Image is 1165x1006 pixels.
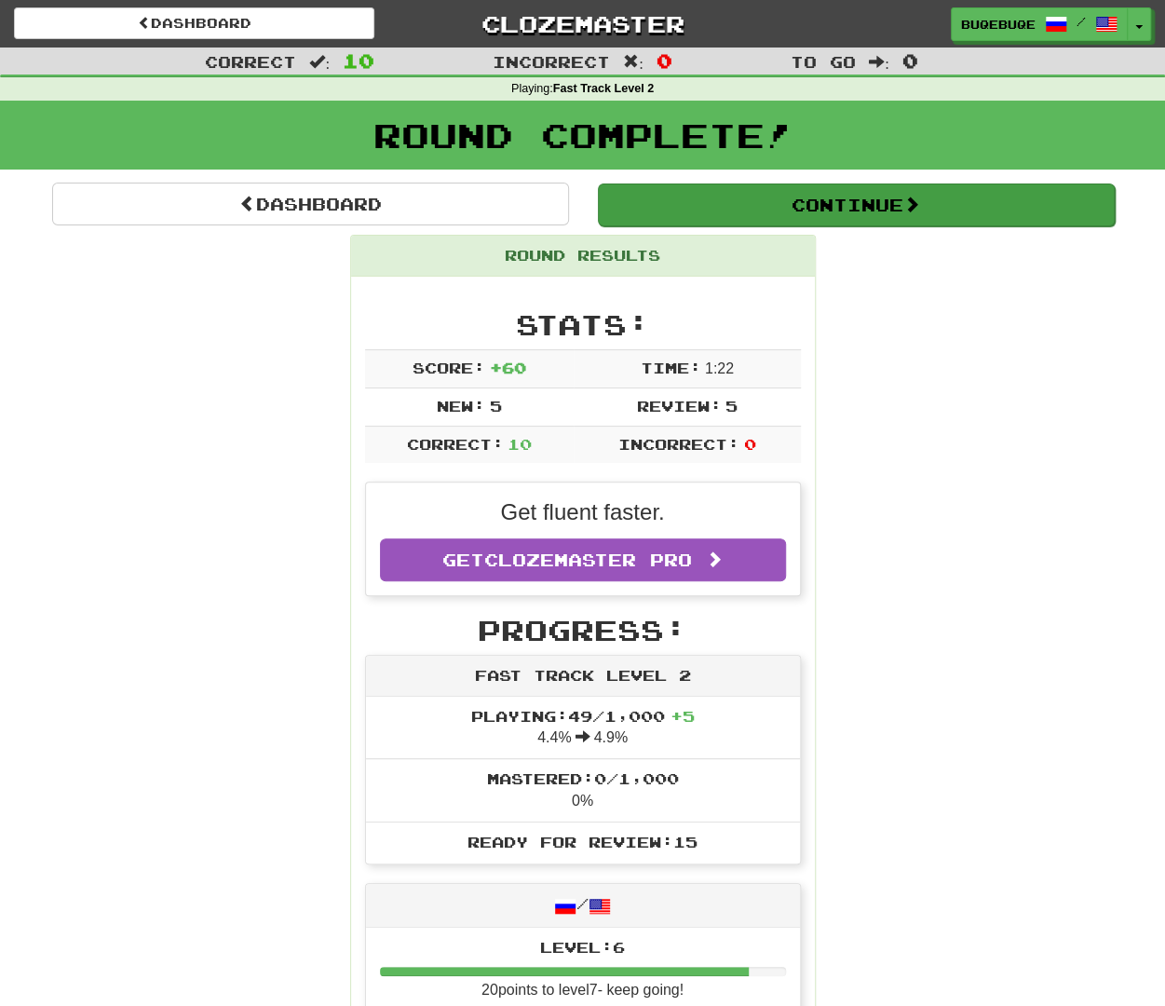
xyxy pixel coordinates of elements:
[365,309,801,340] h2: Stats:
[618,435,739,453] span: Incorrect:
[640,359,700,376] span: Time:
[351,236,815,277] div: Round Results
[309,54,330,70] span: :
[598,184,1115,226] button: Continue
[493,52,610,71] span: Incorrect
[365,615,801,646] h2: Progress:
[7,116,1158,154] h1: Round Complete!
[366,884,800,928] div: /
[671,707,695,725] span: + 5
[437,397,485,415] span: New:
[743,435,755,453] span: 0
[205,52,296,71] span: Correct
[791,52,856,71] span: To go
[366,758,800,822] li: 0%
[657,49,672,72] span: 0
[951,7,1128,41] a: Buqebuqe /
[366,697,800,760] li: 4.4% 4.9%
[467,833,698,850] span: Ready for Review: 15
[725,397,738,415] span: 5
[380,496,786,528] p: Get fluent faster.
[471,707,695,725] span: Playing: 49 / 1,000
[489,359,525,376] span: + 60
[508,435,532,453] span: 10
[484,550,692,570] span: Clozemaster Pro
[1077,15,1086,28] span: /
[705,360,734,376] span: 1 : 22
[413,359,485,376] span: Score:
[380,538,786,581] a: GetClozemaster Pro
[540,938,625,956] span: Level: 6
[902,49,918,72] span: 0
[406,435,503,453] span: Correct:
[553,82,655,95] strong: Fast Track Level 2
[14,7,374,39] a: Dashboard
[961,16,1036,33] span: Buqebuqe
[636,397,721,415] span: Review:
[402,7,763,40] a: Clozemaster
[487,769,679,787] span: Mastered: 0 / 1,000
[366,656,800,697] div: Fast Track Level 2
[343,49,374,72] span: 10
[869,54,889,70] span: :
[52,183,569,225] a: Dashboard
[623,54,643,70] span: :
[489,397,501,415] span: 5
